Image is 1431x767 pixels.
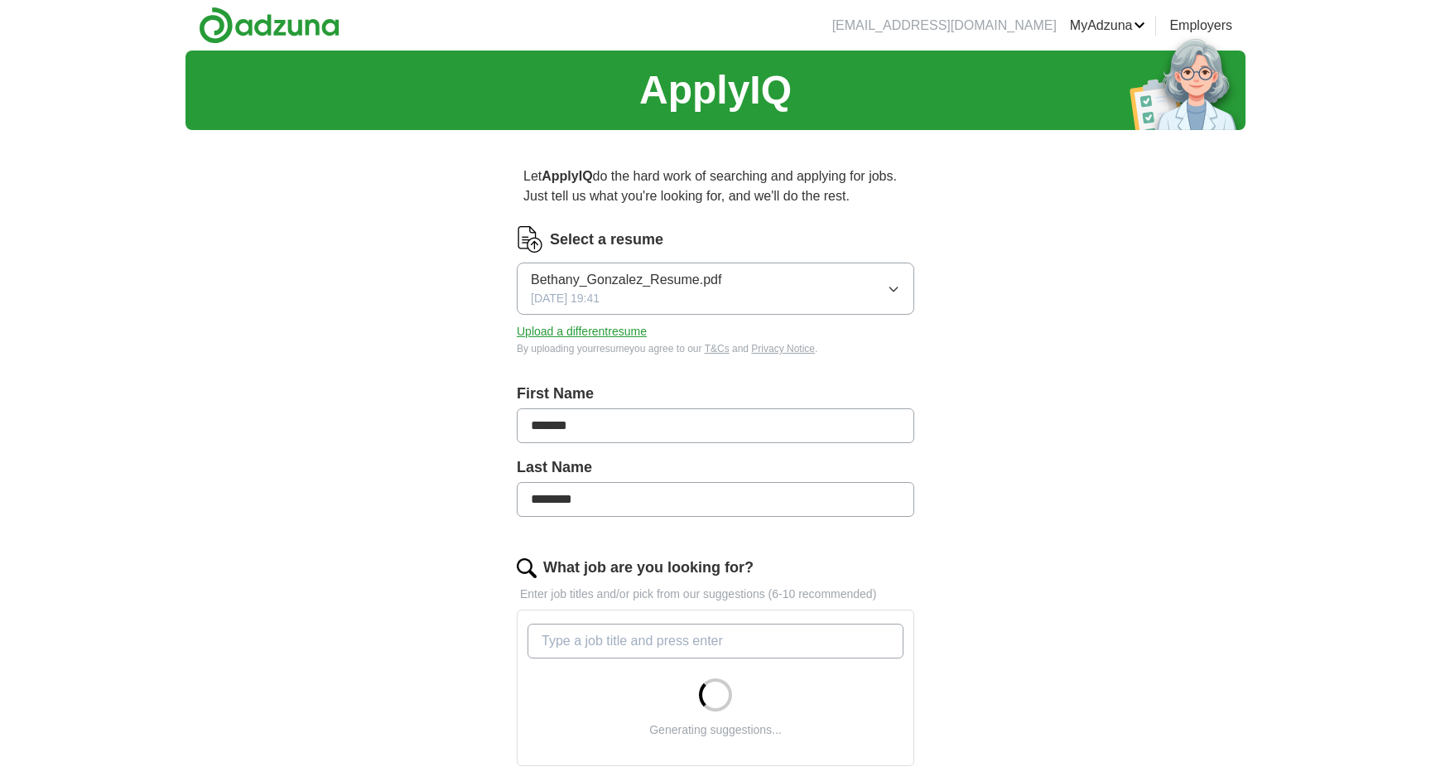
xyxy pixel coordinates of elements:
[517,341,914,356] div: By uploading your resume you agree to our and .
[531,290,600,307] span: [DATE] 19:41
[751,343,815,355] a: Privacy Notice
[517,323,647,340] button: Upload a differentresume
[517,263,914,315] button: Bethany_Gonzalez_Resume.pdf[DATE] 19:41
[199,7,340,44] img: Adzuna logo
[832,16,1057,36] li: [EMAIL_ADDRESS][DOMAIN_NAME]
[649,721,782,739] div: Generating suggestions...
[517,226,543,253] img: CV Icon
[531,270,721,290] span: Bethany_Gonzalez_Resume.pdf
[705,343,730,355] a: T&Cs
[639,60,792,120] h1: ApplyIQ
[1169,16,1232,36] a: Employers
[1070,16,1146,36] a: MyAdzuna
[517,383,914,405] label: First Name
[517,586,914,603] p: Enter job titles and/or pick from our suggestions (6-10 recommended)
[542,169,592,183] strong: ApplyIQ
[517,456,914,479] label: Last Name
[517,160,914,213] p: Let do the hard work of searching and applying for jobs. Just tell us what you're looking for, an...
[528,624,903,658] input: Type a job title and press enter
[517,558,537,578] img: search.png
[550,229,663,251] label: Select a resume
[543,557,754,579] label: What job are you looking for?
